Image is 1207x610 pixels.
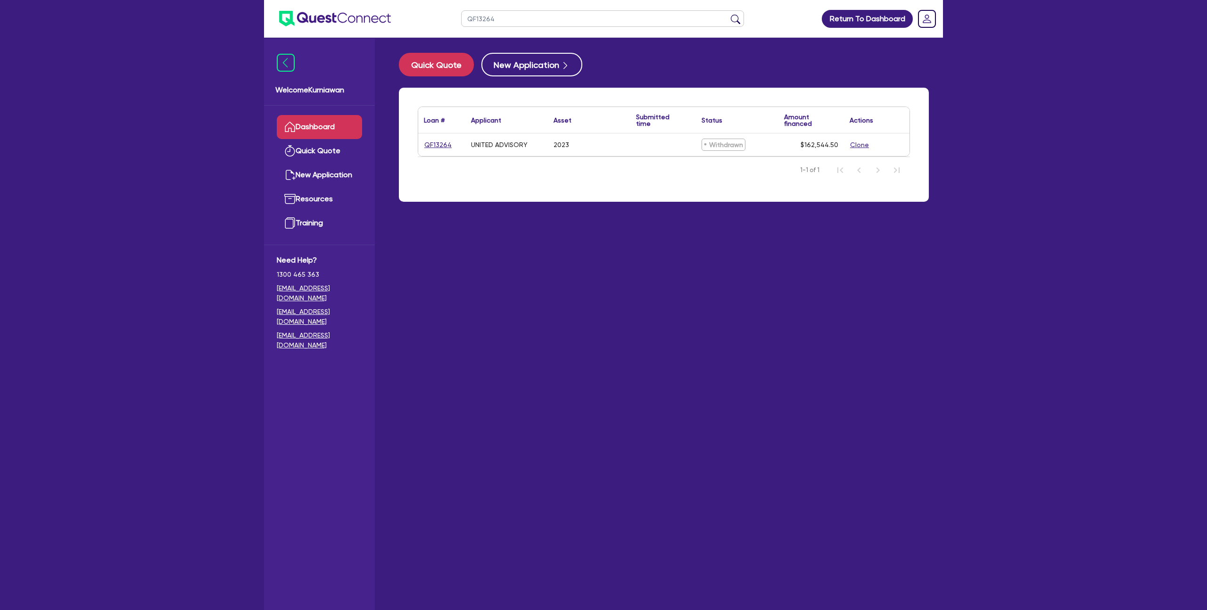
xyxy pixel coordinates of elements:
button: New Application [481,53,582,76]
a: Resources [277,187,362,211]
button: First Page [831,161,850,180]
div: Asset [554,117,571,124]
div: Amount financed [784,114,838,127]
a: [EMAIL_ADDRESS][DOMAIN_NAME] [277,307,362,327]
div: Loan # [424,117,445,124]
img: training [284,217,296,229]
div: UNITED ADVISORY [471,141,528,148]
a: Training [277,211,362,235]
a: Return To Dashboard [822,10,913,28]
div: Status [702,117,722,124]
div: Applicant [471,117,501,124]
span: 1300 465 363 [277,270,362,280]
span: $162,544.50 [801,141,838,148]
img: new-application [284,169,296,181]
div: 2023 [554,141,569,148]
img: quick-quote [284,145,296,157]
span: Welcome Kurniawan [275,84,364,96]
img: quest-connect-logo-blue [279,11,391,26]
a: [EMAIL_ADDRESS][DOMAIN_NAME] [277,283,362,303]
a: Dashboard [277,115,362,139]
a: Quick Quote [277,139,362,163]
a: New Application [277,163,362,187]
button: Clone [850,140,869,150]
button: Quick Quote [399,53,474,76]
span: Need Help? [277,255,362,266]
img: resources [284,193,296,205]
button: Previous Page [850,161,868,180]
input: Search by name, application ID or mobile number... [461,10,744,27]
a: QF13264 [424,140,452,150]
div: Submitted time [636,114,682,127]
img: icon-menu-close [277,54,295,72]
span: Withdrawn [702,139,745,151]
button: Next Page [868,161,887,180]
a: [EMAIL_ADDRESS][DOMAIN_NAME] [277,330,362,350]
div: Actions [850,117,873,124]
a: Quick Quote [399,53,481,76]
span: 1-1 of 1 [800,165,819,175]
a: Dropdown toggle [915,7,939,31]
button: Last Page [887,161,906,180]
